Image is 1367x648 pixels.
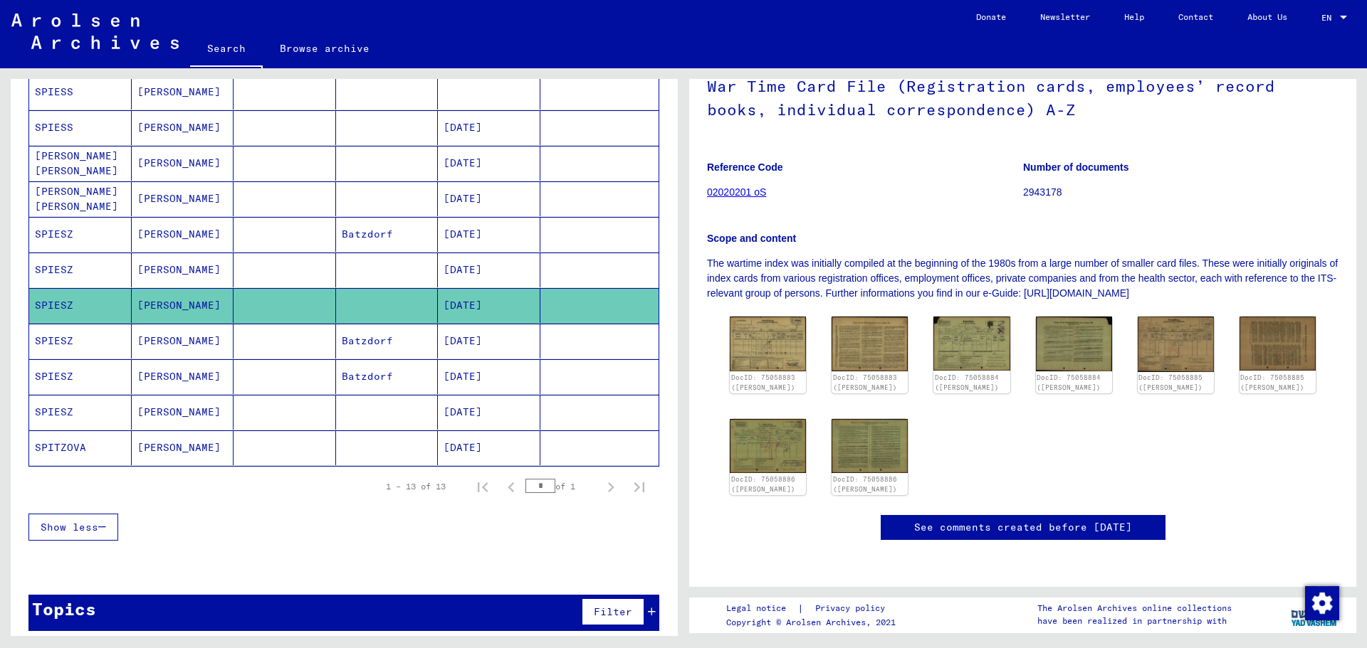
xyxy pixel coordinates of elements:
[525,479,597,493] div: of 1
[594,605,632,618] span: Filter
[933,317,1010,371] img: 001.jpg
[497,472,525,501] button: Previous page
[132,359,234,394] mat-cell: [PERSON_NAME]
[1288,597,1341,632] img: yv_logo.png
[438,253,540,287] mat-cell: [DATE]
[29,181,132,216] mat-cell: [PERSON_NAME] [PERSON_NAME]
[707,256,1339,301] p: The wartime index was initially compiled at the beginning of the 1980s from a large number of sma...
[336,217,439,252] mat-cell: Batzdorf
[29,253,132,287] mat-cell: SPIESZ
[132,395,234,430] mat-cell: [PERSON_NAME]
[1138,373,1203,391] a: DocID: 75058885 ([PERSON_NAME])
[832,419,908,474] img: 002.jpg
[41,521,98,533] span: Show less
[29,110,132,145] mat-cell: SPIESS
[132,110,234,145] mat-cell: [PERSON_NAME]
[438,395,540,430] mat-cell: [DATE]
[731,475,795,493] a: DocID: 75058886 ([PERSON_NAME])
[263,31,387,65] a: Browse archive
[625,472,654,501] button: Last page
[438,217,540,252] mat-cell: [DATE]
[1037,615,1232,627] p: have been realized in partnership with
[730,317,806,371] img: 001.jpg
[29,75,132,110] mat-cell: SPIESS
[132,253,234,287] mat-cell: [PERSON_NAME]
[832,317,908,371] img: 002.jpg
[29,395,132,430] mat-cell: SPIESZ
[438,430,540,465] mat-cell: [DATE]
[29,288,132,323] mat-cell: SPIESZ
[1037,373,1101,391] a: DocID: 75058884 ([PERSON_NAME])
[1023,185,1339,200] p: 2943178
[1240,373,1304,391] a: DocID: 75058885 ([PERSON_NAME])
[29,430,132,465] mat-cell: SPITZOVA
[438,288,540,323] mat-cell: [DATE]
[29,146,132,181] mat-cell: [PERSON_NAME] [PERSON_NAME]
[707,233,796,244] b: Scope and content
[438,324,540,358] mat-cell: [DATE]
[914,520,1132,535] a: See comments created before [DATE]
[438,110,540,145] mat-cell: [DATE]
[438,359,540,394] mat-cell: [DATE]
[935,373,999,391] a: DocID: 75058884 ([PERSON_NAME])
[1037,602,1232,615] p: The Arolsen Archives online collections
[833,373,897,391] a: DocID: 75058883 ([PERSON_NAME])
[132,75,234,110] mat-cell: [PERSON_NAME]
[132,146,234,181] mat-cell: [PERSON_NAME]
[190,31,263,68] a: Search
[707,53,1339,139] h1: War Time Card File (Registration cards, employees’ record books, individual correspondence) A-Z
[1321,13,1337,23] span: EN
[731,373,795,391] a: DocID: 75058883 ([PERSON_NAME])
[1023,161,1129,173] b: Number of documents
[336,359,439,394] mat-cell: Batzdorf
[1138,317,1214,371] img: 001.jpg
[1305,586,1339,620] img: Change consent
[597,472,625,501] button: Next page
[730,419,806,474] img: 001.jpg
[707,161,783,173] b: Reference Code
[29,217,132,252] mat-cell: SPIESZ
[132,430,234,465] mat-cell: [PERSON_NAME]
[32,596,96,622] div: Topics
[707,186,766,198] a: 02020201 oS
[468,472,497,501] button: First page
[1240,317,1316,371] img: 002.jpg
[726,616,902,629] p: Copyright © Arolsen Archives, 2021
[29,324,132,358] mat-cell: SPIESZ
[28,514,118,541] button: Show less
[438,181,540,216] mat-cell: [DATE]
[336,324,439,358] mat-cell: Batzdorf
[726,601,797,616] a: Legal notice
[582,598,644,625] button: Filter
[132,181,234,216] mat-cell: [PERSON_NAME]
[29,359,132,394] mat-cell: SPIESZ
[1304,585,1339,620] div: Change consent
[11,14,179,49] img: Arolsen_neg.svg
[132,288,234,323] mat-cell: [PERSON_NAME]
[1036,317,1112,371] img: 002.jpg
[438,146,540,181] mat-cell: [DATE]
[132,324,234,358] mat-cell: [PERSON_NAME]
[386,480,446,493] div: 1 – 13 of 13
[132,217,234,252] mat-cell: [PERSON_NAME]
[726,601,902,616] div: |
[804,601,902,616] a: Privacy policy
[833,475,897,493] a: DocID: 75058886 ([PERSON_NAME])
